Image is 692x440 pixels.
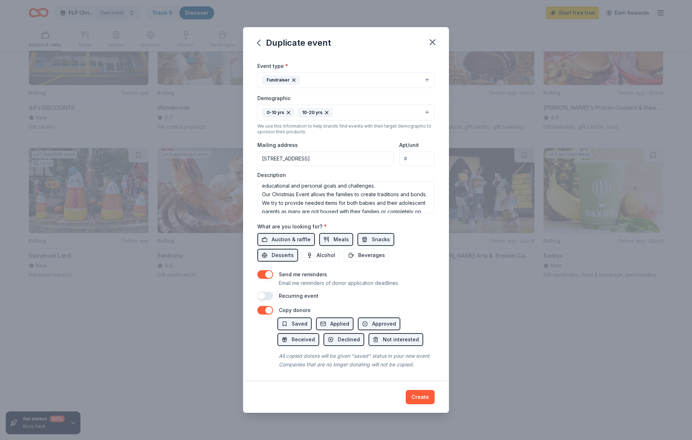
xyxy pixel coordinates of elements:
[279,293,318,299] label: Recurring event
[333,235,349,244] span: Meals
[272,235,311,244] span: Auction & raffle
[344,249,389,262] button: Beverages
[262,75,300,85] div: Fundraiser
[399,142,419,149] label: Apt/unit
[262,108,295,117] div: 0-10 yrs
[279,279,398,287] p: Email me reminders of donor application deadlines
[279,307,311,313] label: Copy donors
[323,333,364,346] button: Declined
[257,72,435,88] button: Fundraiser
[330,320,349,328] span: Applied
[369,333,423,346] button: Not interested
[257,105,435,120] button: 0-10 yrs10-20 yrs
[319,233,353,246] button: Meals
[399,152,435,166] input: #
[338,335,360,344] span: Declined
[317,251,335,259] span: Alcohol
[292,335,315,344] span: Received
[277,333,319,346] button: Received
[372,320,396,328] span: Approved
[292,320,307,328] span: Saved
[257,152,394,166] input: Enter a US address
[257,233,315,246] button: Auction & raffle
[257,63,288,70] label: Event type
[257,181,435,213] textarea: PLP in [GEOGRAPHIC_DATA][PERSON_NAME] provides participants with free childcare while attending s...
[257,223,327,230] label: What are you looking for?
[272,251,294,259] span: Desserts
[406,390,435,404] button: Create
[277,317,312,330] button: Saved
[257,95,291,102] label: Demographic
[302,249,340,262] button: Alcohol
[358,251,385,259] span: Beverages
[316,317,354,330] button: Applied
[357,233,394,246] button: Snacks
[279,271,327,277] label: Send me reminders
[257,37,331,49] div: Duplicate event
[277,350,435,370] div: All copied donors will be given "saved" status in your new event. Companies that are no longer do...
[372,235,390,244] span: Snacks
[257,249,298,262] button: Desserts
[383,335,419,344] span: Not interested
[358,317,400,330] button: Approved
[257,142,298,149] label: Mailing address
[297,108,333,117] div: 10-20 yrs
[257,172,286,179] label: Description
[257,123,435,135] div: We use this information to help brands find events with their target demographic to sponsor their...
